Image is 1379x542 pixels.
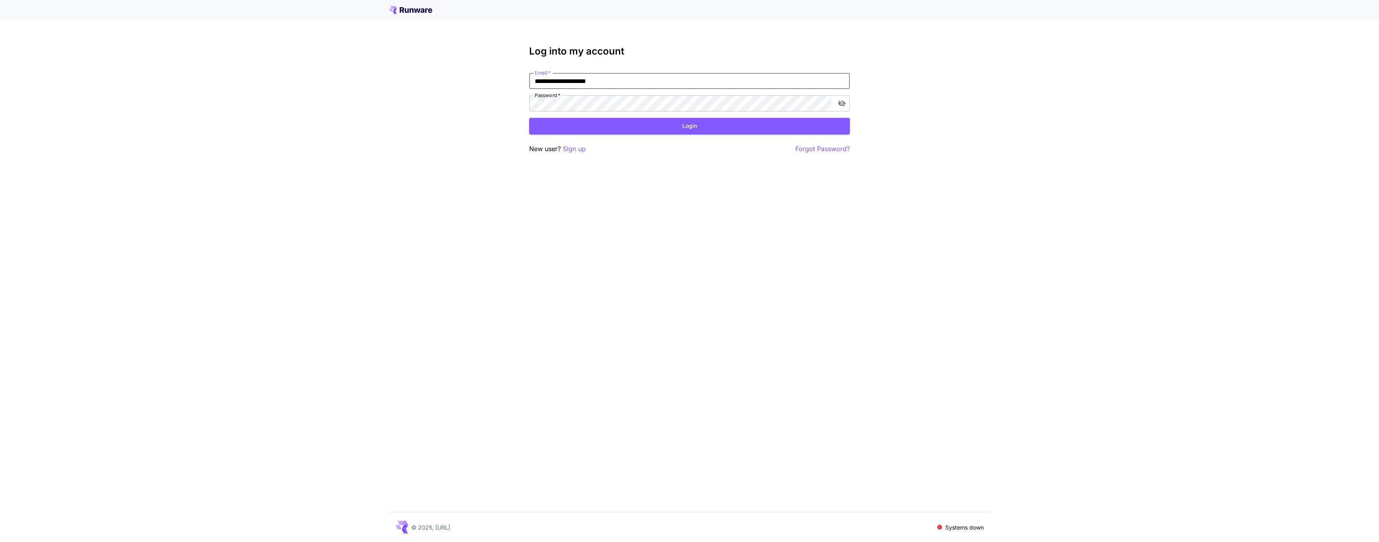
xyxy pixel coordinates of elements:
[535,92,560,99] label: Password
[529,118,850,134] button: Login
[411,523,450,532] p: © 2025, [URL]
[535,69,550,76] label: Email
[529,46,850,57] h3: Log into my account
[835,96,849,111] button: toggle password visibility
[945,523,984,532] p: Systems down
[795,144,850,154] button: Forgot Password?
[529,144,586,154] p: New user?
[563,144,586,154] button: Sign up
